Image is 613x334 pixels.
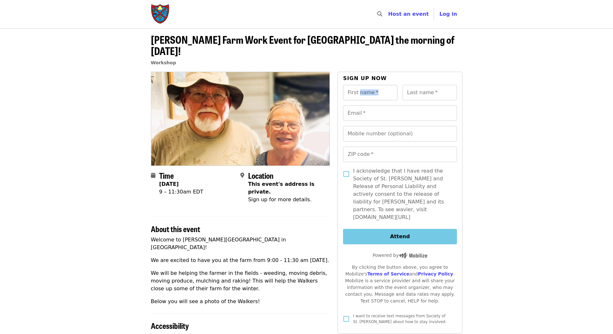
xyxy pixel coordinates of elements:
[151,320,189,331] span: Accessibility
[151,60,176,65] a: Workshop
[151,236,330,251] p: Welcome to [PERSON_NAME][GEOGRAPHIC_DATA] in [GEOGRAPHIC_DATA]!
[343,85,397,100] input: First name
[343,75,387,81] span: Sign up now
[248,196,311,203] span: Sign up for more details.
[151,223,200,234] span: About this event
[353,314,446,324] span: I want to receive text messages from Society of St. [PERSON_NAME] about how to stay involved.
[151,32,454,58] span: [PERSON_NAME] Farm Work Event for [GEOGRAPHIC_DATA] the morning of [DATE]!
[151,4,170,24] img: Society of St. Andrew - Home
[434,8,462,21] button: Log in
[418,271,453,276] a: Privacy Policy
[403,85,457,100] input: Last name
[377,11,382,17] i: search icon
[367,271,409,276] a: Terms of Service
[386,6,391,22] input: Search
[343,126,457,141] input: Mobile number (optional)
[248,181,314,195] span: This event's address is private.
[151,172,155,178] i: calendar icon
[240,172,244,178] i: map-marker-alt icon
[151,269,330,293] p: We will be helping the farmer in the fields - weeding, moving debris, moving produce, mulching an...
[373,253,427,258] span: Powered by
[151,72,330,165] img: Walker Farm Work Event for Durham Academy the morning of 8/29/2025! organized by Society of St. A...
[159,188,203,196] div: 9 – 11:30am EDT
[388,11,429,17] a: Host an event
[151,257,330,264] p: We are excited to have you at the farm from 9:00 - 11:30 am [DATE].
[343,229,457,244] button: Attend
[343,105,457,121] input: Email
[151,298,330,305] p: Below you will see a photo of the Walkers!
[248,170,274,181] span: Location
[343,264,457,304] div: By clicking the button above, you agree to Mobilize's and . Mobilize is a service provider and wi...
[159,170,174,181] span: Time
[353,167,451,221] span: I acknowledge that I have read the Society of St. [PERSON_NAME] and Release of Personal Liability...
[343,147,457,162] input: ZIP code
[159,181,179,187] strong: [DATE]
[439,11,457,17] span: Log in
[399,253,427,258] img: Powered by Mobilize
